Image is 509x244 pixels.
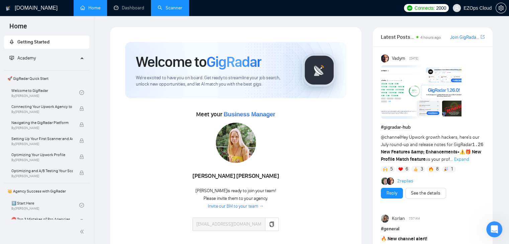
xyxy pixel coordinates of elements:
span: Home [4,21,32,35]
a: homeHome [80,5,100,11]
span: [PERSON_NAME] is ready to join your team! [195,188,276,194]
span: Home [15,199,30,204]
span: Optimizing Your Upwork Profile [11,151,73,158]
span: check-circle [79,90,84,95]
a: Join GigRadar Slack Community [450,34,479,41]
span: Please invite them to your agency. [203,196,268,201]
span: Korlan [392,215,405,222]
span: lock [79,138,84,143]
span: Rate your conversation [30,129,84,134]
span: Business Manager [224,111,275,118]
div: Send us a messageWe typically reply in under a minute [7,151,127,176]
img: upwork-logo.png [407,5,412,11]
span: Connecting Your Upwork Agency to GigRadar [11,103,73,110]
button: Messages [45,182,89,209]
span: 🎁 [465,149,471,155]
a: Invite our BM to your team → [208,203,264,210]
span: Vadym [392,55,405,62]
img: ❤️ [398,167,403,171]
span: GigRadar [206,53,261,71]
span: Optimizing and A/B Testing Your Scanner for Better Results [11,167,73,174]
span: ⛔ Top 3 Mistakes of Pro Agencies [11,216,73,223]
button: Reply [381,188,403,199]
a: 1️⃣ Start HereBy[PERSON_NAME] [11,198,79,213]
span: 7:57 AM [409,216,420,222]
img: Profile image for Nazar [97,11,110,24]
a: searchScanner [158,5,182,11]
span: lock [79,122,84,127]
img: Vadym [381,54,389,63]
img: logo [13,13,24,23]
span: fund-projection-screen [9,55,14,60]
span: Academy [17,55,36,61]
span: check-circle [79,203,84,208]
img: 🔥 [429,167,433,171]
span: copy [269,222,274,227]
img: Alex B [381,177,389,185]
button: Help [89,182,134,209]
div: We typically reply in under a minute [14,164,112,171]
span: 🚀 GigRadar Quick Start [5,72,89,85]
span: 5 [390,166,393,172]
span: lock [79,106,84,111]
span: export [481,34,485,39]
a: export [481,34,485,40]
img: 👍 [413,167,418,171]
span: Help [106,199,117,204]
span: Setting Up Your First Scanner and Auto-Bidder [11,135,73,142]
iframe: Intercom live chat [486,221,502,237]
span: 3 [421,166,423,172]
span: Getting Started [17,39,50,45]
span: 4 hours ago [420,35,441,40]
span: 👑 Agency Success with GigRadar [5,185,89,198]
span: @channel [381,134,401,140]
div: Send us a message [14,157,112,164]
span: Meet your [196,111,275,118]
span: We're excited to have you on board. Get ready to streamline your job search, unlock new opportuni... [136,75,291,88]
span: By [PERSON_NAME] [11,142,73,146]
span: Hey Upwork growth hackers, here's our July round-up and release notes for GigRadar • is your prof... [381,134,484,162]
a: Reply [387,190,397,197]
span: rocket [9,39,14,44]
strong: New channel alert! [388,236,427,242]
span: [DATE] [409,55,418,62]
span: 6 [405,166,408,172]
span: 2000 [436,4,446,12]
div: [PERSON_NAME] [PERSON_NAME] [192,170,279,182]
img: gigradar-logo.png [303,53,336,87]
div: Profile image for NazarRate your conversationNazar•[DATE] [7,123,127,147]
a: dashboardDashboard [114,5,144,11]
span: By [PERSON_NAME] [11,110,73,114]
a: setting [496,5,506,11]
span: lock [79,219,84,224]
span: Navigating the GigRadar Platform [11,119,73,126]
span: Latest Posts from the GigRadar Community [381,33,414,41]
h1: # general [381,225,485,233]
h1: Welcome to [136,53,261,71]
a: See the details [411,190,440,197]
span: Messages [56,199,79,204]
span: 1 [451,166,453,172]
img: F09AC4U7ATU-image.png [381,65,461,119]
img: Korlan [381,215,389,223]
span: By [PERSON_NAME] [11,174,73,178]
img: 🙌 [383,167,388,171]
span: Expand [454,156,469,162]
img: 1686179443565-78.jpg [216,123,256,163]
div: Recent message [14,118,120,125]
span: setting [496,5,506,11]
div: • [DATE] [45,135,64,142]
span: Connects: [415,4,435,12]
span: user [454,6,459,10]
li: Getting Started [4,35,89,49]
span: lock [79,154,84,159]
span: 🔥 [381,236,387,242]
span: Academy [9,55,36,61]
img: 🎉 [444,167,448,171]
button: copy [265,218,279,231]
strong: New Features &amp; Enhancements [381,149,457,155]
a: 2replies [397,178,413,185]
div: Close [115,11,127,23]
span: 8 [436,166,438,172]
img: logo [6,3,10,14]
